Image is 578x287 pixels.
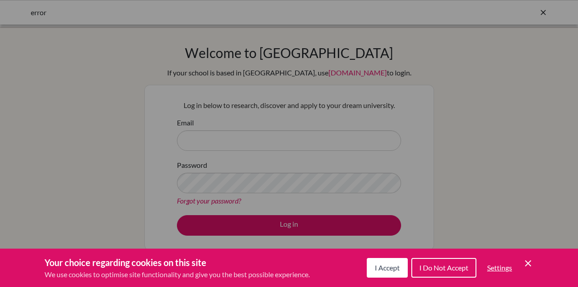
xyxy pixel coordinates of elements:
[523,258,533,269] button: Save and close
[45,256,310,269] h3: Your choice regarding cookies on this site
[367,258,408,278] button: I Accept
[375,263,400,272] span: I Accept
[419,263,468,272] span: I Do Not Accept
[480,259,519,277] button: Settings
[411,258,476,278] button: I Do Not Accept
[487,263,512,272] span: Settings
[45,269,310,280] p: We use cookies to optimise site functionality and give you the best possible experience.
